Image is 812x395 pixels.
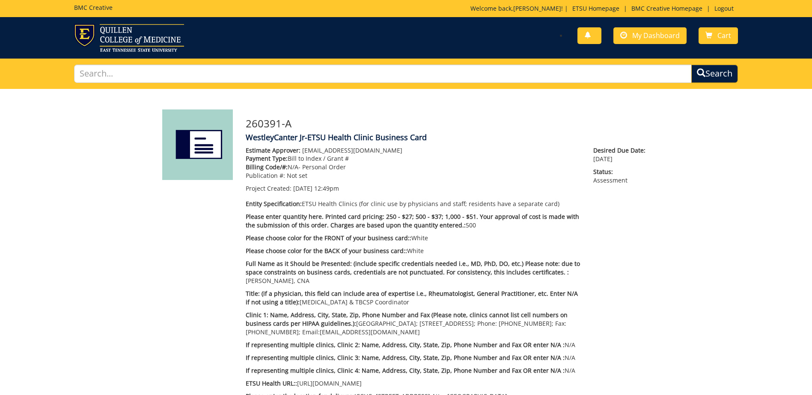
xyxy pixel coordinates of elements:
[246,146,581,155] p: [EMAIL_ADDRESS][DOMAIN_NAME]
[717,31,731,40] span: Cart
[246,289,581,307] p: [MEDICAL_DATA] & TBCSP Coordinator
[246,171,285,180] span: Publication #:
[568,4,624,12] a: ETSU Homepage
[710,4,738,12] a: Logout
[246,154,581,163] p: Bill to Index / Grant #
[246,341,565,349] span: If representing multiple clinics, Clinic 2: Name, Address, City, State, Zip, Phone Number and Fax...
[246,184,291,192] span: Project Created:
[162,109,233,180] img: Product featured image
[74,24,184,52] img: ETSU logo
[699,27,738,44] a: Cart
[246,311,568,327] span: Clinic 1: Name, Address, City, State, Zip, Phone Number and Fax (Please note, clinics cannot list...
[246,366,565,374] span: If representing multiple clinics, Clinic 4: Name, Address, City, State, Zip, Phone Number and Fax...
[691,65,738,83] button: Search
[246,154,288,162] span: Payment Type:
[246,354,565,362] span: If representing multiple clinics, Clinic 3: Name, Address, City, State, Zip, Phone Number and Fax...
[246,354,581,362] p: N/A
[246,146,300,154] span: Estimate Approver:
[246,200,581,208] p: ETSU Health Clinics (for clinic use by physicians and staff; residents have a separate card)
[246,200,302,208] span: Entity Specification:
[246,311,581,336] p: [GEOGRAPHIC_DATA]; [STREET_ADDRESS]; Phone: [PHONE_NUMBER]; Fax: [PHONE_NUMBER]; Email: [EMAIL_AD...
[246,247,581,255] p: White
[513,4,561,12] a: [PERSON_NAME]
[246,379,581,388] p: [URL][DOMAIN_NAME]
[246,247,407,255] span: Please choose color for the BACK of your business card::
[246,118,650,129] h3: 260391-A
[246,366,581,375] p: N/A
[613,27,687,44] a: My Dashboard
[246,341,581,349] p: N/A
[470,4,738,13] p: Welcome back, ! | | |
[74,4,113,11] h5: BMC Creative
[246,234,411,242] span: Please choose color for the FRONT of your business card::
[246,289,578,306] span: Title: (if a physician, this field can include area of expertise i.e., Rheumatologist, General Pr...
[246,212,581,230] p: 500
[246,379,297,387] span: ETSU Health URL::
[593,146,650,163] p: [DATE]
[287,171,307,180] span: Not set
[246,212,579,229] span: Please enter quantity here. Printed card pricing: 250 - $27; 500 - $37; 1,000 - $51. Your approva...
[74,65,692,83] input: Search...
[632,31,680,40] span: My Dashboard
[246,133,650,142] h4: WestleyCanter Jr-ETSU Health Clinic Business Card
[593,168,650,176] span: Status:
[627,4,707,12] a: BMC Creative Homepage
[593,168,650,185] p: Assessment
[293,184,339,192] span: [DATE] 12:49pm
[246,234,581,242] p: White
[246,163,288,171] span: Billing Code/#:
[246,163,581,171] p: N/A- Personal Order
[593,146,650,155] span: Desired Due Date:
[246,259,581,285] p: [PERSON_NAME], CNA
[246,259,580,276] span: Full Name as it Should be Presented: (include specific credentials needed i.e., MD, PhD, DO, etc....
